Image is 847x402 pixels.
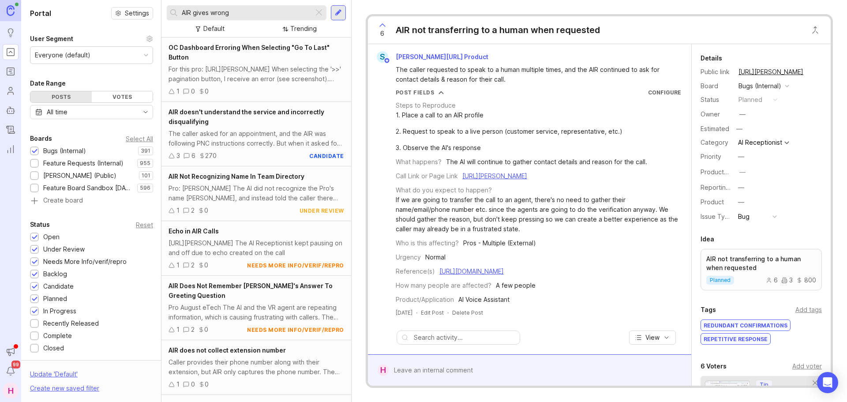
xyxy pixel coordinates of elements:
[140,184,150,192] p: 596
[796,277,816,283] div: 800
[396,24,600,36] div: AIR not transferring to a human when requested
[169,64,344,84] div: For this pro: [URL][PERSON_NAME] When selecting the '>>' pagination button, I receive an error (s...
[3,83,19,99] a: Users
[396,238,459,248] div: Who is this affecting?
[141,147,150,154] p: 391
[739,167,746,177] div: —
[205,151,217,161] div: 270
[176,151,180,161] div: 3
[738,152,744,162] div: —
[161,340,351,395] a: AIR does not collect extension numberCaller provides their phone number along with their extensio...
[414,333,515,342] input: Search activity...
[447,309,449,316] div: ·
[648,89,681,96] a: Configure
[111,7,153,19] button: Settings
[396,110,622,120] div: 1. Place a call to an AIR profile
[396,185,492,195] div: What do you expect to happen?
[766,277,778,283] div: 6
[30,197,153,205] a: Create board
[169,184,344,203] div: Pro: [PERSON_NAME] The AI did not recognize the Pro's name [PERSON_NAME], and instead told the ca...
[30,8,51,19] h1: Portal
[191,260,195,270] div: 2
[182,8,310,18] input: Search...
[176,325,180,334] div: 1
[458,295,510,304] div: AI Voice Assistant
[43,146,86,156] div: Bugs (Internal)
[169,227,219,235] span: Echo in AIR Calls
[736,66,806,78] a: [URL][PERSON_NAME]
[701,249,822,290] a: AIR not transferring to a human when requestedplanned63800
[396,89,435,96] div: Post Fields
[3,383,19,398] div: H
[738,212,750,222] div: Bug
[496,281,536,290] div: A few people
[191,325,195,334] div: 2
[710,277,731,284] p: planned
[446,157,647,167] div: The AI will continue to gather contact details and reason for the call.
[396,157,442,167] div: What happens?
[817,372,838,393] div: Open Intercom Messenger
[738,81,781,91] div: Bugs (Internal)
[701,198,724,206] label: Product
[3,102,19,118] a: Autopilot
[396,295,454,304] div: Product/Application
[169,173,304,180] span: AIR Not Recognizing Name In Team Directory
[43,232,60,242] div: Open
[204,325,208,334] div: 0
[738,197,744,207] div: —
[701,81,731,91] div: Board
[205,86,209,96] div: 0
[290,24,317,34] div: Trending
[43,269,67,279] div: Backlog
[396,171,458,181] div: Call Link or Page Link
[396,101,456,110] div: Steps to Reproduce
[701,361,727,372] div: 6 Voters
[3,25,19,41] a: Ideas
[3,363,19,379] button: Notifications
[43,306,76,316] div: In Progress
[30,219,50,230] div: Status
[795,305,822,315] div: Add tags
[3,141,19,157] a: Reporting
[416,309,417,316] div: ·
[11,361,20,368] span: 99
[126,136,153,141] div: Select All
[425,252,446,262] div: Normal
[377,51,388,63] div: S
[701,320,790,331] div: redundant confirmations
[3,344,19,360] button: Announcements
[43,171,116,180] div: [PERSON_NAME] (Public)
[191,86,195,96] div: 0
[169,282,333,299] span: AIR Does Not Remember [PERSON_NAME]'s Answer To Greeting Question
[781,277,793,283] div: 3
[191,379,195,389] div: 0
[396,309,412,316] a: [DATE]
[169,346,286,354] span: AIR does not collect extension number
[380,29,384,38] span: 6
[176,86,180,96] div: 1
[161,221,351,276] a: Echo in AIR Calls[URL][PERSON_NAME] The AI Receptionist kept pausing on and off due to echo creat...
[125,9,149,18] span: Settings
[396,281,491,290] div: How many people are affected?
[176,206,180,215] div: 1
[136,222,153,227] div: Reset
[43,183,133,193] div: Feature Board Sandbox [DATE]
[396,65,674,84] div: The caller requested to speak to a human multiple times, and the AIR continued to ask for contact...
[176,260,180,270] div: 1
[309,152,344,160] div: candidate
[701,304,716,315] div: Tags
[204,206,208,215] div: 0
[701,213,733,220] label: Issue Type
[35,50,90,60] div: Everyone (default)
[169,357,344,377] div: Caller provides their phone number along with their extension, but AIR only captures the phone nu...
[737,166,748,178] button: ProductboardID
[176,379,180,389] div: 1
[792,361,822,371] div: Add voter
[760,381,768,388] p: Tip
[701,126,729,132] div: Estimated
[191,151,195,161] div: 6
[161,102,351,166] a: AIR doesn't understand the service and incorrectly disqualifyingThe caller asked for an appointme...
[161,166,351,221] a: AIR Not Recognizing Name In Team DirectoryPro: [PERSON_NAME] The AI did not recognize the Pro's n...
[396,89,444,96] button: Post Fields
